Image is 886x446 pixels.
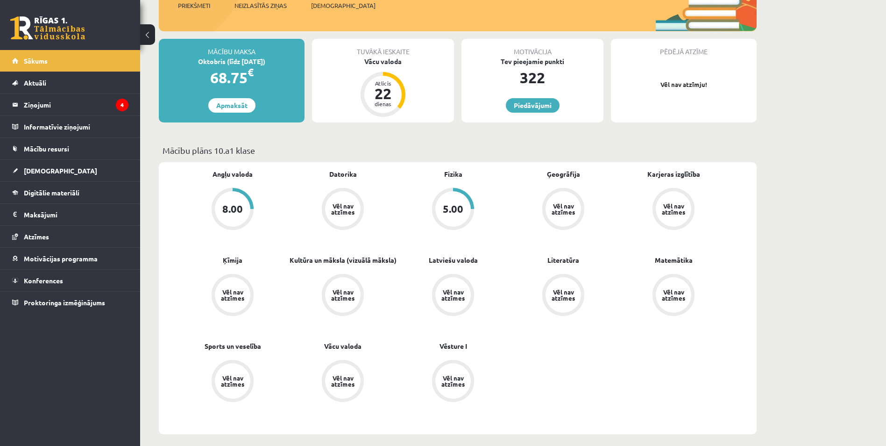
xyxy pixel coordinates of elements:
a: Proktoringa izmēģinājums [12,292,128,313]
a: Datorika [329,169,357,179]
div: Tuvākā ieskaite [312,39,454,57]
span: Priekšmeti [178,1,210,10]
div: Mācību maksa [159,39,305,57]
div: 68.75 [159,66,305,89]
a: Latviešu valoda [429,255,478,265]
a: Vēl nav atzīmes [618,274,729,318]
a: Vēl nav atzīmes [618,188,729,232]
a: 5.00 [398,188,508,232]
a: Vēl nav atzīmes [398,360,508,404]
div: Vēl nav atzīmes [550,289,576,301]
a: Literatūra [547,255,579,265]
div: 22 [369,86,397,101]
div: Vēl nav atzīmes [550,203,576,215]
a: Vācu valoda Atlicis 22 dienas [312,57,454,118]
div: Atlicis [369,80,397,86]
a: Fizika [444,169,462,179]
div: 322 [461,66,603,89]
div: Vēl nav atzīmes [330,289,356,301]
div: Pēdējā atzīme [611,39,757,57]
div: Vēl nav atzīmes [220,289,246,301]
div: 5.00 [443,204,463,214]
div: Vēl nav atzīmes [330,203,356,215]
legend: Ziņojumi [24,94,128,115]
a: Aktuāli [12,72,128,94]
a: Rīgas 1. Tālmācības vidusskola [10,16,85,40]
span: [DEMOGRAPHIC_DATA] [311,1,376,10]
a: Vēl nav atzīmes [177,274,288,318]
a: Piedāvājumi [506,98,560,113]
a: Maksājumi [12,204,128,225]
p: Mācību plāns 10.a1 klase [163,144,753,157]
a: Sports un veselība [205,341,261,351]
div: Vācu valoda [312,57,454,66]
span: Atzīmes [24,232,49,241]
span: Aktuāli [24,79,46,87]
span: Mācību resursi [24,144,69,153]
a: Mācību resursi [12,138,128,159]
div: Vēl nav atzīmes [330,375,356,387]
span: Motivācijas programma [24,254,98,263]
a: Ķīmija [223,255,242,265]
a: Vācu valoda [324,341,361,351]
a: Motivācijas programma [12,248,128,269]
legend: Informatīvie ziņojumi [24,116,128,137]
span: Sākums [24,57,48,65]
a: Ģeogrāfija [547,169,580,179]
div: dienas [369,101,397,107]
a: Digitālie materiāli [12,182,128,203]
a: Vēl nav atzīmes [508,188,618,232]
legend: Maksājumi [24,204,128,225]
a: Ziņojumi4 [12,94,128,115]
span: Konferences [24,276,63,285]
a: Sākums [12,50,128,72]
span: € [248,65,254,79]
a: Karjeras izglītība [647,169,700,179]
a: Vēl nav atzīmes [288,274,398,318]
a: Atzīmes [12,226,128,247]
div: Tev pieejamie punkti [461,57,603,66]
a: Angļu valoda [213,169,253,179]
a: Vēl nav atzīmes [508,274,618,318]
a: Vēsture I [439,341,467,351]
a: Informatīvie ziņojumi [12,116,128,137]
a: Konferences [12,270,128,291]
a: Vēl nav atzīmes [398,274,508,318]
a: 8.00 [177,188,288,232]
div: 8.00 [222,204,243,214]
div: Vēl nav atzīmes [440,375,466,387]
div: Vēl nav atzīmes [220,375,246,387]
div: Oktobris (līdz [DATE]) [159,57,305,66]
span: [DEMOGRAPHIC_DATA] [24,166,97,175]
div: Vēl nav atzīmes [660,289,687,301]
div: Vēl nav atzīmes [440,289,466,301]
div: Vēl nav atzīmes [660,203,687,215]
a: Vēl nav atzīmes [177,360,288,404]
span: Digitālie materiāli [24,188,79,197]
a: Matemātika [655,255,693,265]
a: Vēl nav atzīmes [288,188,398,232]
a: Kultūra un māksla (vizuālā māksla) [290,255,397,265]
p: Vēl nav atzīmju! [616,80,752,89]
i: 4 [116,99,128,111]
a: Apmaksāt [208,98,255,113]
a: Vēl nav atzīmes [288,360,398,404]
a: [DEMOGRAPHIC_DATA] [12,160,128,181]
span: Neizlasītās ziņas [234,1,287,10]
div: Motivācija [461,39,603,57]
span: Proktoringa izmēģinājums [24,298,105,307]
